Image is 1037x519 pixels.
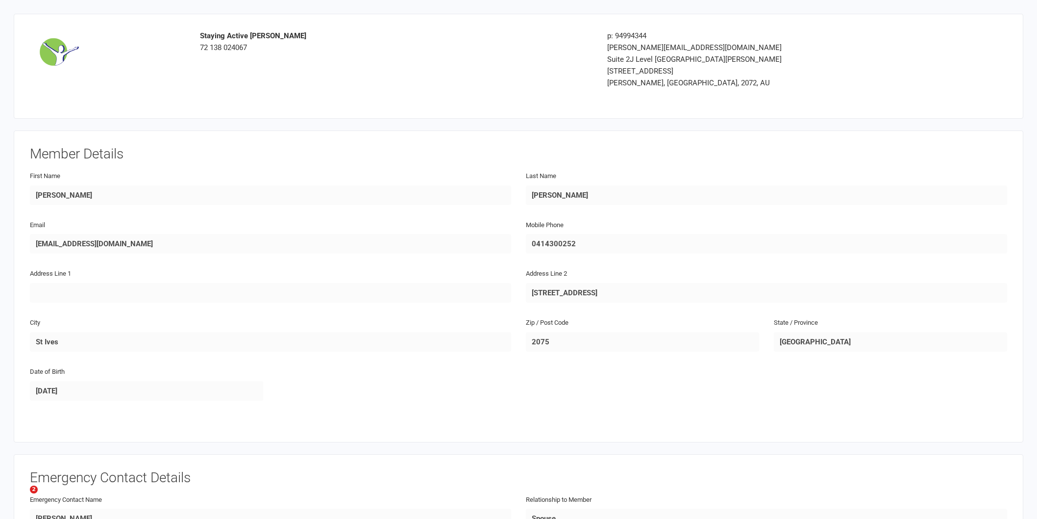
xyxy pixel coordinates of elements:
[10,486,33,509] iframe: Intercom live chat
[30,220,45,231] label: Email
[607,30,918,42] div: p: 94994344
[30,495,102,505] label: Emergency Contact Name
[526,171,556,182] label: Last Name
[200,30,593,53] div: 72 138 024067
[30,318,40,328] label: City
[30,147,1007,162] h3: Member Details
[607,53,918,65] div: Suite 2J Level [GEOGRAPHIC_DATA][PERSON_NAME]
[526,318,568,328] label: Zip / Post Code
[30,470,1007,486] h3: Emergency Contact Details
[37,30,81,74] img: image1539556152.png
[607,77,918,89] div: [PERSON_NAME], [GEOGRAPHIC_DATA], 2072, AU
[526,269,567,279] label: Address Line 2
[30,171,60,182] label: First Name
[526,220,564,231] label: Mobile Phone
[607,65,918,77] div: [STREET_ADDRESS]
[526,495,592,505] label: Relationship to Member
[30,367,65,377] label: Date of Birth
[30,486,38,493] span: 2
[774,318,818,328] label: State / Province
[607,42,918,53] div: [PERSON_NAME][EMAIL_ADDRESS][DOMAIN_NAME]
[30,269,71,279] label: Address Line 1
[200,31,306,40] strong: Staying Active [PERSON_NAME]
